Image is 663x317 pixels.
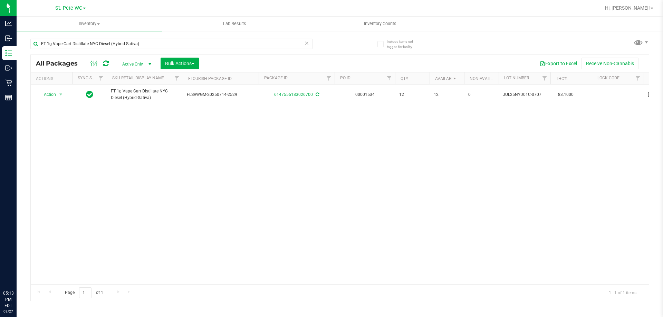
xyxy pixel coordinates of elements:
[112,76,164,80] a: Sku Retail Display Name
[5,50,12,57] inline-svg: Inventory
[468,91,494,98] span: 0
[264,76,288,80] a: Package ID
[55,5,82,11] span: St. Pete WC
[632,72,644,84] a: Filter
[504,76,529,80] a: Lot Number
[5,65,12,71] inline-svg: Outbound
[340,76,350,80] a: PO ID
[535,58,582,69] button: Export to Excel
[399,91,425,98] span: 12
[171,72,183,84] a: Filter
[401,76,408,81] a: Qty
[165,61,194,66] span: Bulk Actions
[17,17,162,31] a: Inventory
[78,76,104,80] a: Sync Status
[355,21,406,27] span: Inventory Counts
[307,17,453,31] a: Inventory Counts
[214,21,256,27] span: Lab Results
[188,76,232,81] a: Flourish Package ID
[304,39,309,48] span: Clear
[435,76,456,81] a: Available
[387,39,421,49] span: Include items not tagged for facility
[434,91,460,98] span: 12
[323,72,335,84] a: Filter
[17,21,162,27] span: Inventory
[597,76,619,80] a: Lock Code
[470,76,500,81] a: Non-Available
[355,92,375,97] a: 00001534
[36,76,69,81] div: Actions
[556,76,567,81] a: THC%
[57,90,65,99] span: select
[5,79,12,86] inline-svg: Retail
[603,287,642,298] span: 1 - 1 of 1 items
[161,58,199,69] button: Bulk Actions
[384,72,395,84] a: Filter
[59,287,109,298] span: Page of 1
[86,90,93,99] span: In Sync
[79,287,92,298] input: 1
[95,72,107,84] a: Filter
[274,92,313,97] a: 6147555183026700
[315,92,319,97] span: Sync from Compliance System
[5,35,12,42] inline-svg: Inbound
[5,20,12,27] inline-svg: Analytics
[30,39,313,49] input: Search Package ID, Item Name, SKU, Lot or Part Number...
[5,94,12,101] inline-svg: Reports
[582,58,638,69] button: Receive Non-Cannabis
[3,290,13,309] p: 05:13 PM EDT
[555,90,577,100] span: 83.1000
[503,91,546,98] span: JUL25NYD01C-0707
[38,90,56,99] span: Action
[3,309,13,314] p: 09/27
[187,91,254,98] span: FLSRWGM-20250714-2529
[539,72,550,84] a: Filter
[7,262,28,283] iframe: Resource center
[111,88,179,101] span: FT 1g Vape Cart Distillate NYC Diesel (Hybrid-Sativa)
[162,17,307,31] a: Lab Results
[36,60,85,67] span: All Packages
[605,5,650,11] span: Hi, [PERSON_NAME]!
